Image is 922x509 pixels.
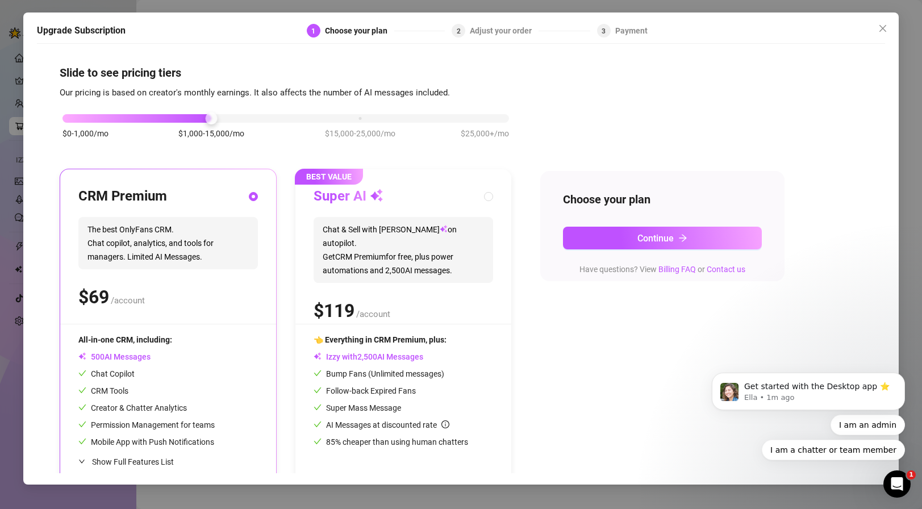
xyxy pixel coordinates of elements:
[326,420,449,429] span: AI Messages at discounted rate
[563,191,762,207] h4: Choose your plan
[295,169,363,185] span: BEST VALUE
[325,127,395,140] span: $15,000-25,000/mo
[602,27,606,35] span: 3
[695,356,922,478] iframe: Intercom notifications message
[874,24,892,33] span: Close
[314,369,444,378] span: Bump Fans (Unlimited messages)
[78,369,86,377] span: check
[92,457,174,466] span: Show Full Features List
[615,24,648,37] div: Payment
[60,65,863,81] h4: Slide to see pricing tiers
[78,386,128,395] span: CRM Tools
[314,386,416,395] span: Follow-back Expired Fans
[78,448,258,475] div: Show Full Features List
[314,300,354,322] span: $
[314,217,493,283] span: Chat & Sell with [PERSON_NAME] on autopilot. Get CRM Premium for free, plus power automations and...
[356,309,390,319] span: /account
[314,403,322,411] span: check
[78,403,187,412] span: Creator & Chatter Analytics
[678,233,687,243] span: arrow-right
[78,352,151,361] span: AI Messages
[78,187,167,206] h3: CRM Premium
[637,233,674,244] span: Continue
[78,403,86,411] span: check
[78,335,172,344] span: All-in-one CRM, including:
[78,217,258,269] span: The best OnlyFans CRM. Chat copilot, analytics, and tools for managers. Limited AI Messages.
[178,127,244,140] span: $1,000-15,000/mo
[707,265,745,274] a: Contact us
[314,187,383,206] h3: Super AI
[111,295,145,306] span: /account
[314,386,322,394] span: check
[441,420,449,428] span: info-circle
[874,19,892,37] button: Close
[314,437,322,445] span: check
[314,403,401,412] span: Super Mass Message
[78,286,109,308] span: $
[78,437,86,445] span: check
[62,127,109,140] span: $0-1,000/mo
[314,437,468,447] span: 85% cheaper than using human chatters
[461,127,509,140] span: $25,000+/mo
[78,458,85,465] span: expanded
[60,87,450,98] span: Our pricing is based on creator's monthly earnings. It also affects the number of AI messages inc...
[579,265,745,274] span: Have questions? View or
[563,227,762,249] button: Continuearrow-right
[314,335,447,344] span: 👈 Everything in CRM Premium, plus:
[78,420,215,429] span: Permission Management for teams
[907,470,916,479] span: 1
[658,265,696,274] a: Billing FAQ
[457,27,461,35] span: 2
[314,369,322,377] span: check
[325,24,394,37] div: Choose your plan
[78,437,214,447] span: Mobile App with Push Notifications
[470,24,539,37] div: Adjust your order
[37,24,126,37] h5: Upgrade Subscription
[314,352,423,361] span: Izzy with AI Messages
[883,470,911,498] iframe: Intercom live chat
[878,24,887,33] span: close
[314,420,322,428] span: check
[78,386,86,394] span: check
[311,27,315,35] span: 1
[78,420,86,428] span: check
[78,369,135,378] span: Chat Copilot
